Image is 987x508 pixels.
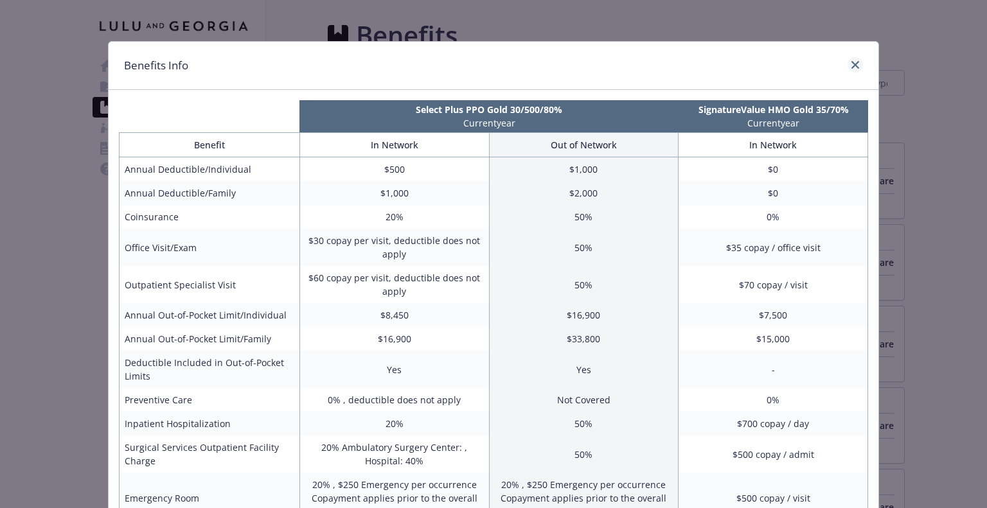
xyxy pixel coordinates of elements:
td: $33,800 [489,327,679,351]
td: $16,900 [489,303,679,327]
td: Annual Out-of-Pocket Limit/Family [120,327,300,351]
th: intentionally left blank [119,100,299,132]
td: Office Visit/Exam [120,229,300,266]
td: 0% , deductible does not apply [299,388,489,412]
a: close [848,57,863,73]
td: $35 copay / office visit [679,229,868,266]
td: $15,000 [679,327,868,351]
td: - [679,351,868,388]
td: $1,000 [489,157,679,182]
td: 50% [489,205,679,229]
td: 50% [489,412,679,435]
td: $1,000 [299,181,489,205]
p: Current year [302,116,676,130]
td: Not Covered [489,388,679,412]
td: Outpatient Specialist Visit [120,266,300,303]
p: Select Plus PPO Gold 30/500/80% [302,103,676,116]
td: 20% [299,205,489,229]
td: 0% [679,388,868,412]
p: SignatureValue HMO Gold 35/70% [681,103,866,116]
td: 0% [679,205,868,229]
td: $60 copay per visit, deductible does not apply [299,266,489,303]
td: Preventive Care [120,388,300,412]
th: Benefit [120,133,300,157]
th: Out of Network [489,133,679,157]
td: 20% [299,412,489,435]
td: $500 copay / admit [679,435,868,473]
td: Surgical Services Outpatient Facility Charge [120,435,300,473]
td: Annual Out-of-Pocket Limit/Individual [120,303,300,327]
td: $8,450 [299,303,489,327]
td: Annual Deductible/Individual [120,157,300,182]
td: $7,500 [679,303,868,327]
td: 20% Ambulatory Surgery Center: , Hospital: 40% [299,435,489,473]
th: In Network [679,133,868,157]
th: In Network [299,133,489,157]
td: $0 [679,157,868,182]
td: $700 copay / day [679,412,868,435]
td: 50% [489,266,679,303]
td: $500 [299,157,489,182]
td: Coinsurance [120,205,300,229]
td: Yes [489,351,679,388]
td: Annual Deductible/Family [120,181,300,205]
p: Current year [681,116,866,130]
td: $2,000 [489,181,679,205]
td: 50% [489,229,679,266]
td: Deductible Included in Out-of-Pocket Limits [120,351,300,388]
td: 50% [489,435,679,473]
td: Inpatient Hospitalization [120,412,300,435]
td: $70 copay / visit [679,266,868,303]
td: $0 [679,181,868,205]
td: $30 copay per visit, deductible does not apply [299,229,489,266]
h1: Benefits Info [124,57,188,74]
td: Yes [299,351,489,388]
td: $16,900 [299,327,489,351]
